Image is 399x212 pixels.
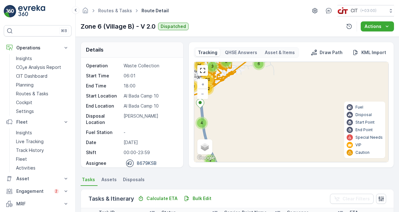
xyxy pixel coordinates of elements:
button: Operations [4,42,72,54]
a: Routes & Tasks [98,8,132,13]
a: Zoom In [198,80,207,89]
p: ⌘B [61,28,67,33]
p: Al Bada Camp 10 [124,93,176,99]
img: cit-logo_pOk6rL0.png [338,7,348,14]
p: Al Bada Camp 10 [124,103,176,109]
p: MRF [16,201,59,207]
p: - [124,129,176,136]
span: 4 [200,120,203,125]
p: Operations [16,45,59,51]
p: Disposal Location [86,113,121,126]
p: Asset & Items [265,49,295,56]
a: Planning [13,81,72,89]
button: Draw Path [308,49,345,56]
button: Dispatched [158,23,189,30]
p: 00:00-23:59 [124,149,176,156]
p: VIP [355,142,361,148]
p: 8679KSB [137,160,157,166]
p: Special Needs [355,135,383,140]
p: Settings [16,108,34,114]
a: View Fullscreen [198,66,207,75]
div: 3 [206,60,219,73]
p: CIT [351,8,358,14]
p: Insights [16,55,32,62]
p: Shift [86,149,121,156]
p: QHSE Answers [225,49,257,56]
a: Settings [13,107,72,116]
a: Insights [13,128,72,137]
div: 4 [195,117,208,129]
a: Zoom Out [198,89,207,98]
a: Cockpit [13,98,72,107]
p: ( +03:00 ) [360,8,376,13]
p: Draw Path [320,49,343,56]
p: Actions [364,23,381,30]
span: − [201,91,204,96]
p: CIT Dashboard [16,73,47,79]
div: 6 [253,58,265,70]
span: Disposals [123,176,145,183]
a: Fleet [13,155,72,164]
p: Fuel [355,105,363,110]
p: End Location [86,103,121,109]
a: Open this area in Google Maps (opens a new window) [196,154,216,162]
button: Asset [4,172,72,185]
p: Live Tracking [16,138,44,145]
p: Bulk Edit [193,195,211,202]
a: Homepage [82,9,89,15]
p: 2 [55,189,58,194]
a: Live Tracking [13,137,72,146]
a: CO₂e Analysis Report [13,63,72,72]
button: CIT(+03:00) [338,5,394,16]
button: MRF [4,198,72,210]
img: logo [4,5,16,18]
p: Planning [16,82,34,88]
span: Assets [101,176,117,183]
p: Date [86,139,121,146]
p: Cockpit [16,99,32,106]
p: Track History [16,147,44,153]
a: Routes & Tasks [13,89,72,98]
p: Start Time [86,73,121,79]
p: Fleet [16,156,27,162]
p: Engagement [16,188,50,194]
button: Clear Filters [330,194,374,204]
p: Zone 6 (Village B) - V 2.0 [81,22,156,31]
span: Tasks [82,176,95,183]
p: CO₂e Analysis Report [16,64,61,70]
p: Tasks & Itinerary [88,194,134,203]
a: Insights [13,54,72,63]
a: Activities [13,164,72,172]
p: KML Import [361,49,386,56]
p: Calculate ETA [146,195,178,202]
a: CIT Dashboard [13,72,72,81]
button: Engagement2 [4,185,72,198]
p: Fuel Station [86,129,121,136]
p: Tracking [198,49,217,56]
button: Bulk Edit [181,195,214,202]
p: Start Location [86,93,121,99]
img: logo_light-DOdMpM7g.png [18,5,45,18]
span: Route Detail [140,8,170,14]
p: End Point [355,127,373,132]
p: 18:00 [124,83,176,89]
p: [PERSON_NAME] [124,113,176,126]
img: Google [196,154,216,162]
button: KML Import [350,49,389,56]
a: Layers [198,140,212,154]
button: Fleet [4,116,72,128]
span: 80 [205,77,210,82]
p: Asset [16,176,59,182]
span: + [201,81,204,87]
p: Routes & Tasks [16,91,48,97]
p: Operation [86,63,121,69]
p: Start Point [355,120,375,125]
p: Disposal [355,112,372,117]
p: Activities [16,165,35,171]
a: Track History [13,146,72,155]
p: Caution [355,150,370,155]
p: Fleet [16,119,59,125]
p: Insights [16,130,32,136]
button: Actions [361,21,394,31]
p: Assignee [86,160,106,166]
